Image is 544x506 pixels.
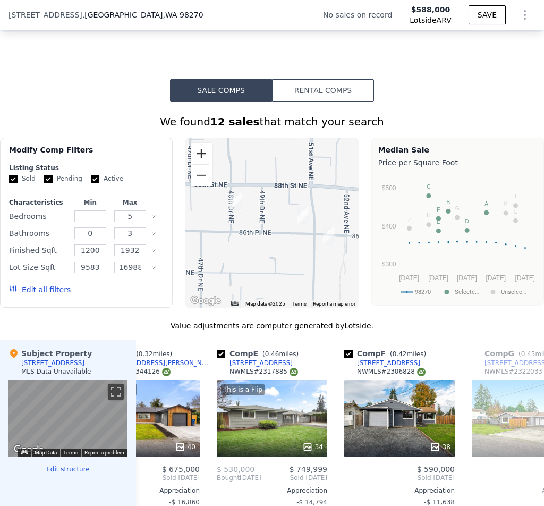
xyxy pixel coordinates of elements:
[486,274,506,282] text: [DATE]
[424,499,455,506] span: -$ 11,638
[408,216,411,222] text: J
[344,348,430,359] div: Comp F
[455,206,459,212] text: G
[417,465,455,474] span: $ 590,000
[8,348,92,359] div: Subject Property
[9,243,68,258] div: Finished Sqft
[313,301,355,307] a: Report a map error
[188,294,223,308] a: Open this area in Google Maps (opens a new window)
[378,145,537,155] div: Median Sale
[63,450,78,456] a: Terms (opens in new tab)
[521,350,535,358] span: 0.45
[217,359,293,367] a: [STREET_ADDRESS]
[210,115,260,128] strong: 12 sales
[230,193,242,211] div: 8709 48th Dr NE
[152,215,156,219] button: Clear
[302,442,323,452] div: 34
[386,350,430,358] span: ( miles)
[504,201,507,207] text: K
[132,350,176,358] span: ( miles)
[188,294,223,308] img: Google
[152,232,156,236] button: Clear
[357,367,426,376] div: NWMLS # 2306828
[344,486,455,495] div: Appreciation
[217,465,254,474] span: $ 530,000
[89,486,200,495] div: Appreciation
[231,301,239,306] button: Keyboard shortcuts
[8,380,127,457] div: Street View
[455,289,479,296] text: Selecte…
[261,474,327,482] span: Sold [DATE]
[82,10,203,20] span: , [GEOGRAPHIC_DATA]
[9,226,68,241] div: Bathrooms
[381,184,396,192] text: $500
[11,443,46,457] img: Google
[514,209,517,215] text: L
[484,201,488,207] text: A
[258,350,303,358] span: ( miles)
[501,289,526,296] text: Unselec…
[191,165,212,186] button: Zoom out
[170,79,272,102] button: Sale Comps
[175,442,195,452] div: 40
[152,266,156,270] button: Clear
[457,274,477,282] text: [DATE]
[102,367,171,376] div: NWMLS # 2344126
[437,207,440,213] text: F
[162,465,200,474] span: $ 675,000
[9,260,68,275] div: Lot Size Sqft
[9,174,36,183] label: Sold
[9,209,68,224] div: Bedrooms
[217,474,261,482] div: [DATE]
[381,260,396,268] text: $300
[229,367,298,376] div: NWMLS # 2317885
[91,174,123,183] label: Active
[84,450,124,456] a: Report a problem
[108,384,124,400] button: Toggle fullscreen view
[515,274,535,282] text: [DATE]
[11,443,46,457] a: Open this area in Google Maps (opens a new window)
[265,350,279,358] span: 0.46
[410,15,451,26] span: Lotside ARV
[9,175,18,183] input: Sold
[191,143,212,164] button: Zoom in
[427,184,430,190] text: C
[272,79,374,102] button: Rental Comps
[290,368,298,376] img: NWMLS Logo
[21,367,91,376] div: MLS Data Unavailable
[428,274,448,282] text: [DATE]
[8,10,82,20] span: [STREET_ADDRESS]
[437,219,440,225] text: E
[44,175,53,183] input: Pending
[417,368,426,376] img: NWMLS Logo
[427,213,430,218] text: H
[89,359,212,367] a: [STREET_ADDRESS][PERSON_NAME]
[9,164,164,172] div: Listing Status
[514,4,535,26] button: Show Options
[9,284,71,295] button: Edit all filters
[323,227,335,245] div: 5120 86th Pl NE
[415,289,431,296] text: 98270
[378,170,534,303] svg: A chart.
[446,199,450,205] text: B
[430,442,450,452] div: 38
[290,465,327,474] span: $ 749,999
[344,474,455,482] span: Sold [DATE]
[217,474,240,482] span: Bought
[9,145,164,164] div: Modify Comp Filters
[35,449,57,457] button: Map Data
[221,384,265,395] div: This is a Flip
[515,193,516,199] text: I
[162,368,171,376] img: NWMLS Logo
[297,207,309,225] div: 5027 86th Pl NE
[465,218,469,224] text: D
[21,359,84,367] div: [STREET_ADDRESS]
[357,359,420,367] div: [STREET_ADDRESS]
[9,198,68,207] div: Characteristics
[229,359,293,367] div: [STREET_ADDRESS]
[344,359,420,367] a: [STREET_ADDRESS]
[217,348,303,359] div: Comp E
[152,249,156,253] button: Clear
[323,10,401,20] div: No sales on record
